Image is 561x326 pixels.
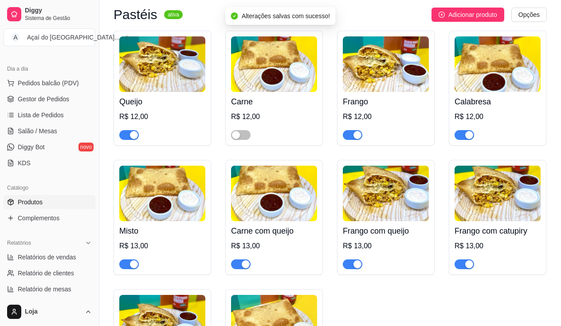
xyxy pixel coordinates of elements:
div: R$ 12,00 [119,111,205,122]
span: Adicionar produto [448,10,497,20]
span: Complementos [18,214,59,223]
img: product-image [343,166,429,221]
div: R$ 13,00 [231,241,317,251]
img: product-image [455,166,541,221]
a: Lista de Pedidos [4,108,95,122]
a: KDS [4,156,95,170]
button: Pedidos balcão (PDV) [4,76,95,90]
div: R$ 12,00 [231,111,317,122]
h4: Frango com catupiry [455,225,541,237]
span: Salão / Mesas [18,127,57,135]
sup: ativa [164,10,182,19]
a: Diggy Botnovo [4,140,95,154]
a: Relatórios de vendas [4,250,95,264]
div: R$ 13,00 [119,241,205,251]
span: Sistema de Gestão [25,15,92,22]
span: Diggy Bot [18,143,45,151]
img: product-image [119,166,205,221]
div: Açaí do [GEOGRAPHIC_DATA] ... [27,33,120,42]
img: product-image [343,36,429,92]
span: Diggy [25,7,92,15]
div: R$ 13,00 [455,241,541,251]
span: Relatório de mesas [18,285,71,294]
span: Lista de Pedidos [18,111,64,119]
h4: Carne com queijo [231,225,317,237]
img: product-image [455,36,541,92]
h4: Frango [343,95,429,108]
span: Relatório de clientes [18,269,74,278]
span: check-circle [231,12,238,20]
span: KDS [18,159,31,167]
button: Adicionar produto [432,8,504,22]
span: Relatórios de vendas [18,253,76,262]
span: Opções [518,10,540,20]
span: Alterações salvas com sucesso! [242,12,330,20]
div: R$ 13,00 [343,241,429,251]
a: Relatório de clientes [4,266,95,280]
h3: Pastéis [114,9,157,20]
span: Produtos [18,198,43,207]
button: Loja [4,301,95,322]
h4: Queijo [119,95,205,108]
button: Select a team [4,28,95,46]
h4: Calabresa [455,95,541,108]
span: Pedidos balcão (PDV) [18,79,79,87]
div: R$ 12,00 [455,111,541,122]
span: plus-circle [439,12,445,18]
div: Dia a dia [4,62,95,76]
h4: Misto [119,225,205,237]
div: Catálogo [4,181,95,195]
span: Gestor de Pedidos [18,95,69,103]
a: Complementos [4,211,95,225]
span: Relatórios [7,239,31,246]
a: Salão / Mesas [4,124,95,138]
span: Loja [25,308,81,316]
span: A [11,33,20,42]
div: R$ 12,00 [343,111,429,122]
a: Produtos [4,195,95,209]
a: Gestor de Pedidos [4,92,95,106]
img: product-image [231,166,317,221]
button: Opções [511,8,547,22]
a: DiggySistema de Gestão [4,4,95,25]
img: product-image [231,36,317,92]
h4: Carne [231,95,317,108]
h4: Frango com queijo [343,225,429,237]
img: product-image [119,36,205,92]
a: Relatório de mesas [4,282,95,296]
